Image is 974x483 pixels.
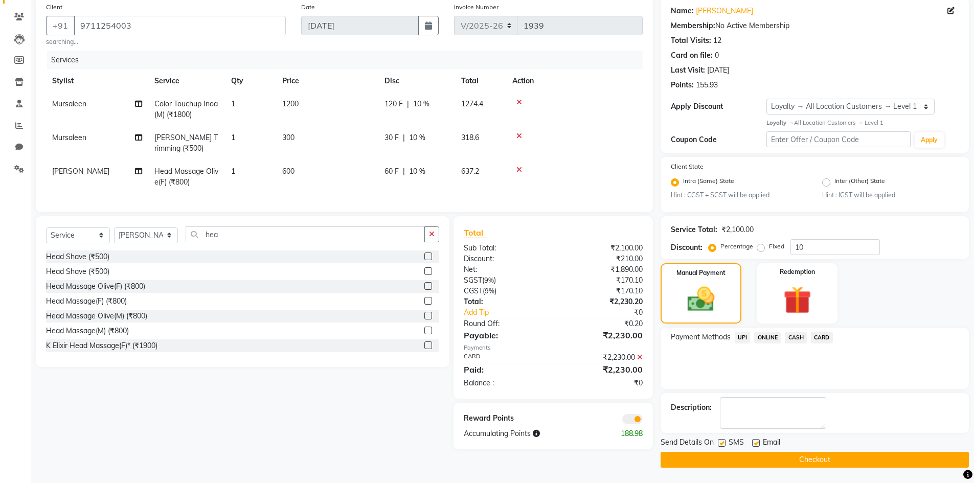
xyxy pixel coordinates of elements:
span: 600 [282,167,295,176]
div: Description: [671,402,712,413]
div: Name: [671,6,694,16]
span: CGST [464,286,483,295]
span: Color Touchup Inoa(M) (₹1800) [154,99,218,119]
label: Redemption [780,267,815,277]
div: Accumulating Points [456,428,601,439]
span: 1200 [282,99,299,108]
div: Apply Discount [671,101,767,112]
span: 318.6 [461,133,479,142]
div: 12 [713,35,721,46]
label: Intra (Same) State [683,176,734,189]
div: Membership: [671,20,715,31]
div: Net: [456,264,553,275]
span: 10 % [413,99,429,109]
div: Discount: [456,254,553,264]
div: ₹2,230.00 [553,352,650,363]
a: [PERSON_NAME] [696,6,753,16]
div: ₹170.10 [553,286,650,296]
span: 60 F [384,166,399,177]
th: Disc [378,70,455,93]
div: All Location Customers → Level 1 [766,119,959,127]
div: ₹210.00 [553,254,650,264]
div: Head Massage(M) (₹800) [46,326,129,336]
th: Total [455,70,506,93]
div: ₹2,230.20 [553,296,650,307]
span: CASH [785,332,807,343]
div: Head Shave (₹500) [46,266,109,277]
th: Stylist [46,70,148,93]
div: Card on file: [671,50,713,61]
span: | [407,99,409,109]
span: | [403,166,405,177]
div: Reward Points [456,413,553,424]
div: 155.93 [696,80,718,90]
div: Coupon Code [671,134,767,145]
span: Mursaleen [52,99,86,108]
span: | [403,132,405,143]
span: UPI [735,332,751,343]
span: SGST [464,275,482,285]
div: Head Shave (₹500) [46,251,109,262]
span: Mursaleen [52,133,86,142]
span: Total [464,227,487,238]
span: CARD [811,332,833,343]
span: 300 [282,133,295,142]
div: Head Massage Olive(M) (₹800) [46,311,147,321]
div: ₹1,890.00 [553,264,650,275]
input: Search by Name/Mobile/Email/Code [74,16,286,35]
label: Inter (Other) State [834,176,885,189]
div: Sub Total: [456,243,553,254]
span: 120 F [384,99,403,109]
div: ₹170.10 [553,275,650,286]
div: ₹0 [570,307,650,318]
span: Head Massage Olive(F) (₹800) [154,167,218,187]
div: Service Total: [671,224,717,235]
span: SMS [729,437,744,450]
div: Total: [456,296,553,307]
div: ₹2,100.00 [553,243,650,254]
button: Checkout [661,452,969,468]
span: 9% [484,276,494,284]
th: Action [506,70,643,93]
div: K Elixir Head Massage(F)* (₹1900) [46,340,157,351]
small: Hint : CGST + SGST will be applied [671,191,807,200]
button: Apply [915,132,944,148]
div: Payments [464,343,642,352]
div: Services [47,51,650,70]
label: Client State [671,162,704,171]
label: Invoice Number [454,3,499,12]
div: Paid: [456,363,553,376]
label: Fixed [769,242,784,251]
span: 1274.4 [461,99,483,108]
div: Balance : [456,378,553,388]
span: 10 % [409,132,425,143]
span: [PERSON_NAME] [52,167,109,176]
div: ₹2,100.00 [721,224,754,235]
div: ₹2,230.00 [553,363,650,376]
label: Manual Payment [676,268,726,278]
a: Add Tip [456,307,569,318]
img: _gift.svg [775,283,820,317]
div: ( ) [456,275,553,286]
span: [PERSON_NAME] Trimming (₹500) [154,133,218,153]
img: _cash.svg [679,284,723,315]
span: Payment Methods [671,332,731,342]
th: Qty [225,70,276,93]
span: 1 [231,167,235,176]
span: 10 % [409,166,425,177]
div: [DATE] [707,65,729,76]
label: Client [46,3,62,12]
span: 1 [231,99,235,108]
div: Total Visits: [671,35,711,46]
th: Service [148,70,225,93]
div: Discount: [671,242,703,253]
div: Head Massage(F) (₹800) [46,296,127,307]
small: Hint : IGST will be applied [822,191,959,200]
span: 1 [231,133,235,142]
strong: Loyalty → [766,119,794,126]
div: ₹0 [553,378,650,388]
input: Search or Scan [186,226,425,242]
div: Payable: [456,329,553,341]
div: ₹2,230.00 [553,329,650,341]
div: 188.98 [602,428,650,439]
